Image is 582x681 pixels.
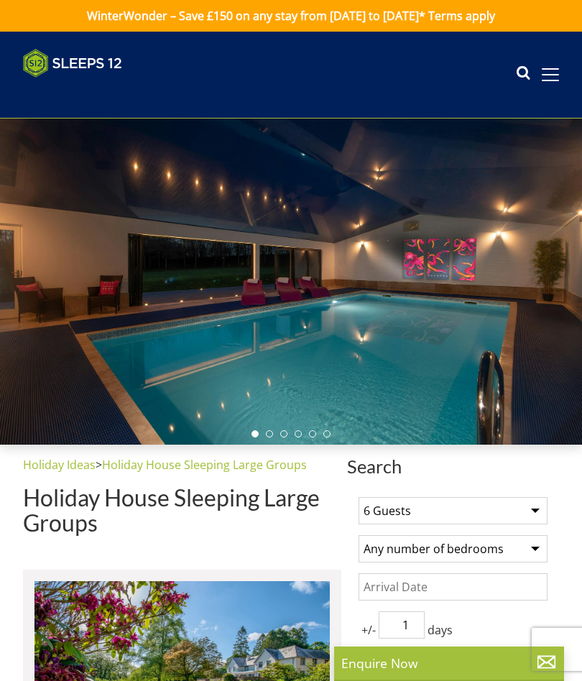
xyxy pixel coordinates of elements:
[341,654,557,672] p: Enquire Now
[96,457,102,473] span: >
[102,457,307,473] a: Holiday House Sleeping Large Groups
[23,485,341,535] h1: Holiday House Sleeping Large Groups
[425,621,456,639] span: days
[347,456,559,476] span: Search
[16,86,167,98] iframe: Customer reviews powered by Trustpilot
[359,621,379,639] span: +/-
[23,49,122,78] img: Sleeps 12
[359,573,548,601] input: Arrival Date
[23,457,96,473] a: Holiday Ideas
